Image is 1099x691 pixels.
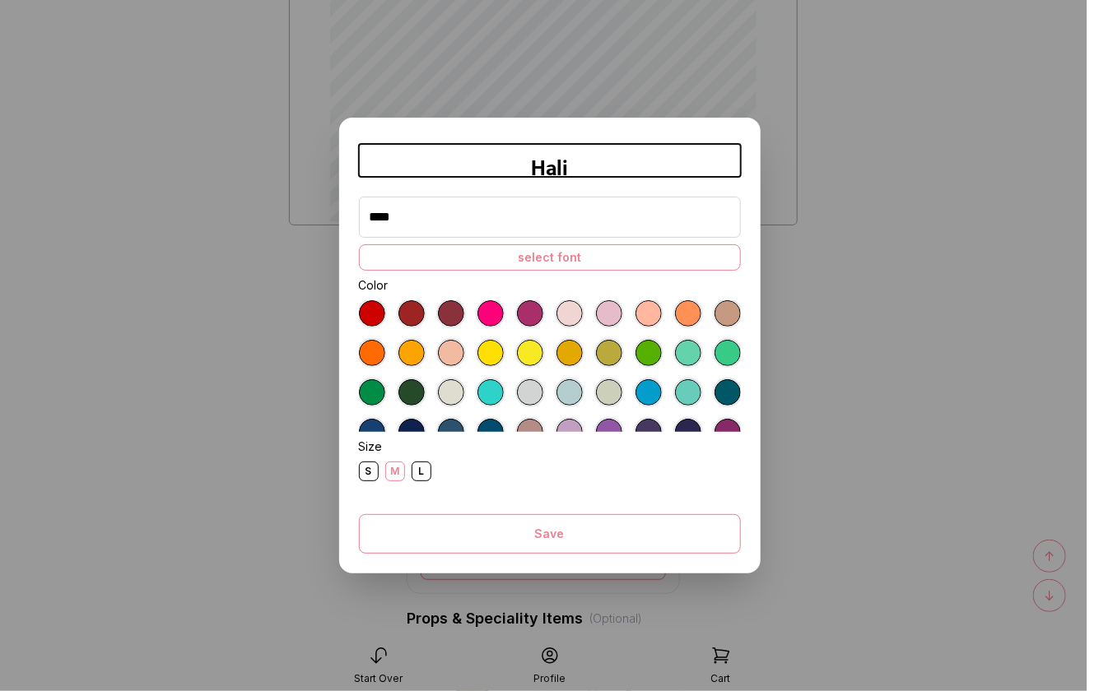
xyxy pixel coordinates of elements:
[359,514,741,554] button: Save
[359,244,741,271] div: select font
[359,461,379,481] div: S
[385,461,405,481] div: M
[359,277,741,294] div: Color
[531,160,568,177] div: Hali
[412,461,431,481] div: L
[359,438,741,455] div: Size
